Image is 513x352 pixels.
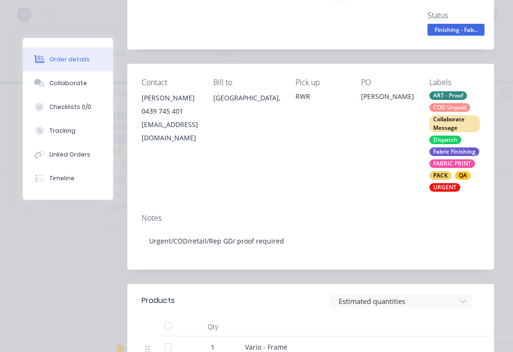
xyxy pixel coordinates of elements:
div: Fabric Finishing [429,147,479,156]
button: Tracking [23,119,113,143]
div: Tracking [49,127,76,135]
div: [PERSON_NAME] [361,91,414,105]
div: URGENT [429,183,460,192]
div: QA [455,171,471,180]
div: Status [427,11,499,20]
div: [PERSON_NAME] [142,91,198,105]
button: Finishing - Fab... [427,24,484,38]
div: Order details [49,55,90,64]
div: [GEOGRAPHIC_DATA], [213,91,280,122]
span: 1 [211,342,215,352]
button: Collaborate [23,71,113,95]
div: PACK [429,171,452,180]
span: Vario - Frame [245,342,287,352]
div: Urgent/COD/retail/Rep GD/ proof required [142,226,480,255]
div: [GEOGRAPHIC_DATA], [213,91,280,105]
button: Checklists 0/0 [23,95,113,119]
div: 0439 745 401 [142,105,198,118]
div: Checklists 0/0 [49,103,91,111]
div: Notes [142,214,480,223]
div: Timeline [49,174,75,183]
div: Qty [184,317,241,336]
div: Bill to [213,78,280,87]
div: Collaborate Message [429,115,480,132]
button: Timeline [23,166,113,190]
div: Collaborate [49,79,87,88]
div: PO [361,78,414,87]
div: ART - Proof [429,91,467,100]
div: RWR [295,91,346,101]
div: Pick up [295,78,346,87]
span: Finishing - Fab... [427,24,484,36]
div: FABRIC PRINT [429,159,475,168]
button: Order details [23,48,113,71]
div: Contact [142,78,198,87]
div: Linked Orders [49,150,90,159]
div: [PERSON_NAME]0439 745 401[EMAIL_ADDRESS][DOMAIN_NAME] [142,91,198,145]
div: [EMAIL_ADDRESS][DOMAIN_NAME] [142,118,198,145]
div: COD Unpaid [429,103,470,112]
div: Dispatch [429,136,461,144]
button: Linked Orders [23,143,113,166]
div: Labels [429,78,480,87]
div: Products [142,295,175,306]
